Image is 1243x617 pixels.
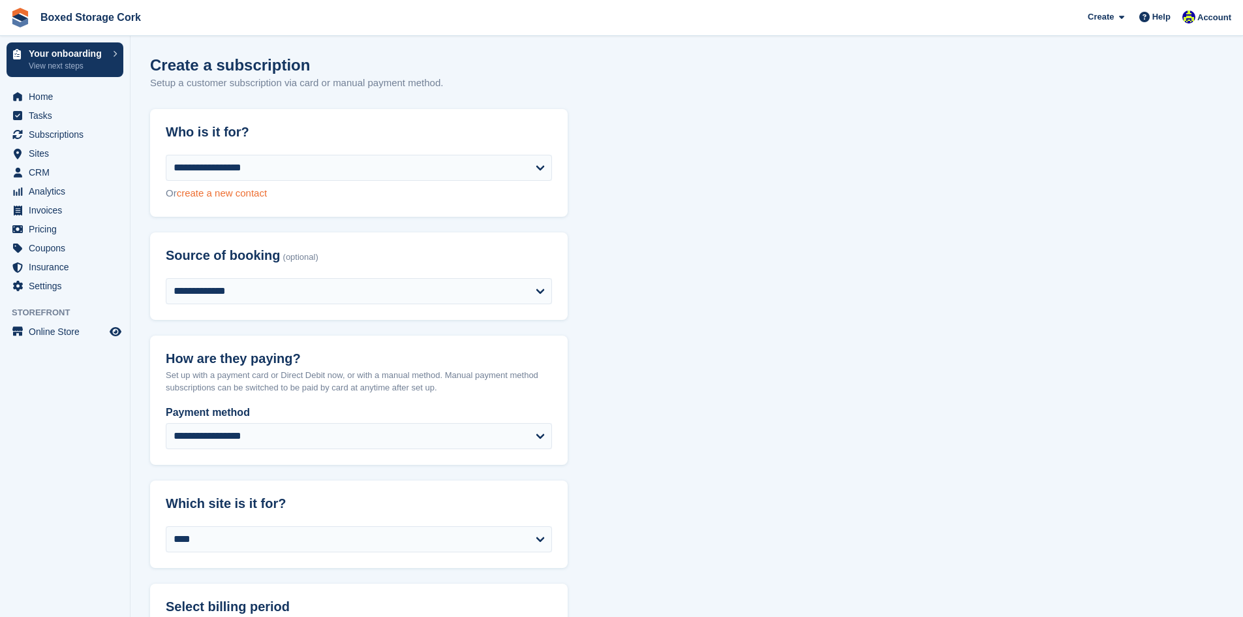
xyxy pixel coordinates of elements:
[7,42,123,77] a: Your onboarding View next steps
[166,369,552,394] p: Set up with a payment card or Direct Debit now, or with a manual method. Manual payment method su...
[7,87,123,106] a: menu
[29,277,107,295] span: Settings
[1197,11,1231,24] span: Account
[29,60,106,72] p: View next steps
[1088,10,1114,24] span: Create
[29,323,107,341] span: Online Store
[177,187,267,198] a: create a new contact
[166,351,552,366] h2: How are they paying?
[1152,10,1171,24] span: Help
[150,76,443,91] p: Setup a customer subscription via card or manual payment method.
[29,144,107,163] span: Sites
[29,220,107,238] span: Pricing
[35,7,146,28] a: Boxed Storage Cork
[29,87,107,106] span: Home
[283,253,318,262] span: (optional)
[7,258,123,276] a: menu
[7,163,123,182] a: menu
[7,106,123,125] a: menu
[29,106,107,125] span: Tasks
[7,323,123,341] a: menu
[166,405,552,420] label: Payment method
[166,248,281,263] span: Source of booking
[7,144,123,163] a: menu
[7,182,123,200] a: menu
[7,220,123,238] a: menu
[10,8,30,27] img: stora-icon-8386f47178a22dfd0bd8f6a31ec36ba5ce8667c1dd55bd0f319d3a0aa187defe.svg
[150,56,310,74] h1: Create a subscription
[166,599,552,614] h2: Select billing period
[29,182,107,200] span: Analytics
[7,277,123,295] a: menu
[7,239,123,257] a: menu
[108,324,123,340] a: Preview store
[166,125,552,140] h2: Who is it for?
[7,201,123,219] a: menu
[29,49,106,58] p: Your onboarding
[166,496,552,511] h2: Which site is it for?
[1182,10,1195,24] img: Vincent
[29,201,107,219] span: Invoices
[7,125,123,144] a: menu
[29,125,107,144] span: Subscriptions
[29,163,107,182] span: CRM
[29,258,107,276] span: Insurance
[166,186,552,201] div: Or
[29,239,107,257] span: Coupons
[12,306,130,319] span: Storefront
